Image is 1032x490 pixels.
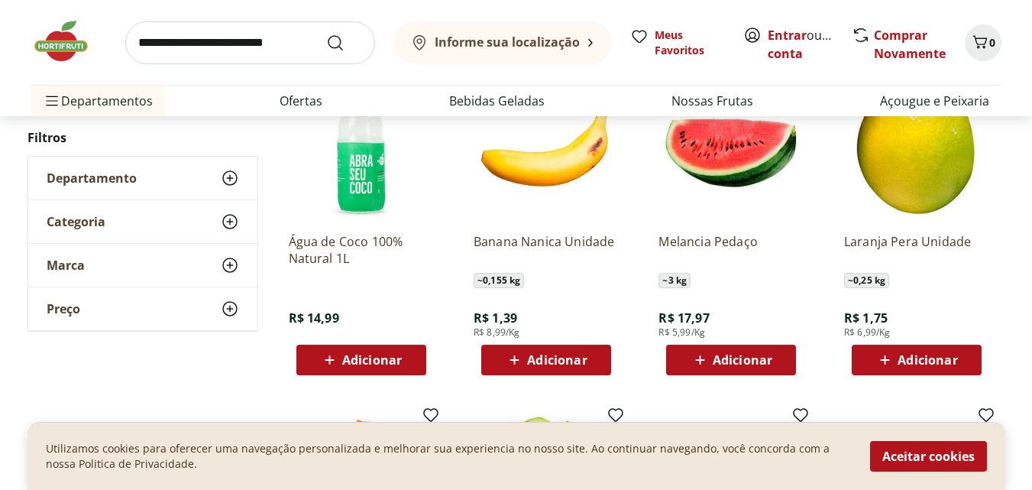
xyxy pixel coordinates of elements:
button: Adicionar [852,345,982,375]
span: Preço [47,301,80,316]
span: R$ 6,99/Kg [844,326,891,339]
a: Entrar [768,27,807,44]
span: ~ 0,155 kg [474,273,524,288]
span: Adicionar [713,354,772,366]
a: Melancia Pedaço [658,233,804,267]
a: Laranja Pera Unidade [844,233,989,267]
img: Laranja Pera Unidade [844,76,989,221]
span: R$ 1,75 [844,310,888,326]
span: R$ 1,39 [474,310,517,326]
a: Ofertas [280,92,322,110]
h2: Filtros [27,122,258,153]
span: Adicionar [898,354,957,366]
span: Departamentos [43,83,153,119]
button: Preço [28,287,257,330]
button: Submit Search [326,34,363,52]
a: Comprar Novamente [874,27,946,62]
button: Adicionar [481,345,611,375]
img: Hortifruti [31,18,107,64]
a: Banana Nanica Unidade [474,233,619,267]
span: Meus Favoritos [655,28,725,58]
span: ~ 3 kg [658,273,691,288]
a: Bebidas Geladas [449,92,545,110]
img: Água de Coco 100% Natural 1L [289,76,434,221]
span: R$ 14,99 [289,310,339,326]
button: Carrinho [965,24,1001,61]
button: Marca [28,244,257,287]
a: Açougue e Peixaria [880,92,989,110]
p: Utilizamos cookies para oferecer uma navegação personalizada e melhorar sua experiencia no nosso ... [46,441,852,472]
a: Meus Favoritos [630,28,725,58]
span: 0 [989,35,995,50]
span: Departamento [47,170,137,186]
a: Água de Coco 100% Natural 1L [289,233,434,267]
span: Adicionar [527,354,587,366]
button: Categoria [28,200,257,243]
img: Melancia Pedaço [658,76,804,221]
span: R$ 17,97 [658,310,709,326]
span: R$ 8,99/Kg [474,326,520,339]
span: Categoria [47,214,105,229]
button: Departamento [28,157,257,200]
img: Banana Nanica Unidade [474,76,619,221]
span: ou [768,26,836,63]
button: Menu [43,83,61,119]
button: Adicionar [666,345,796,375]
input: search [125,21,375,64]
span: R$ 5,99/Kg [658,326,705,339]
button: Informe sua localização [393,21,612,64]
span: Marca [47,258,85,273]
button: Aceitar cookies [870,441,987,472]
button: Adicionar [296,345,426,375]
b: Informe sua localização [435,34,580,50]
a: Nossas Frutas [671,92,753,110]
span: ~ 0,25 kg [844,273,889,288]
a: Criar conta [768,27,852,62]
span: Adicionar [342,354,402,366]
